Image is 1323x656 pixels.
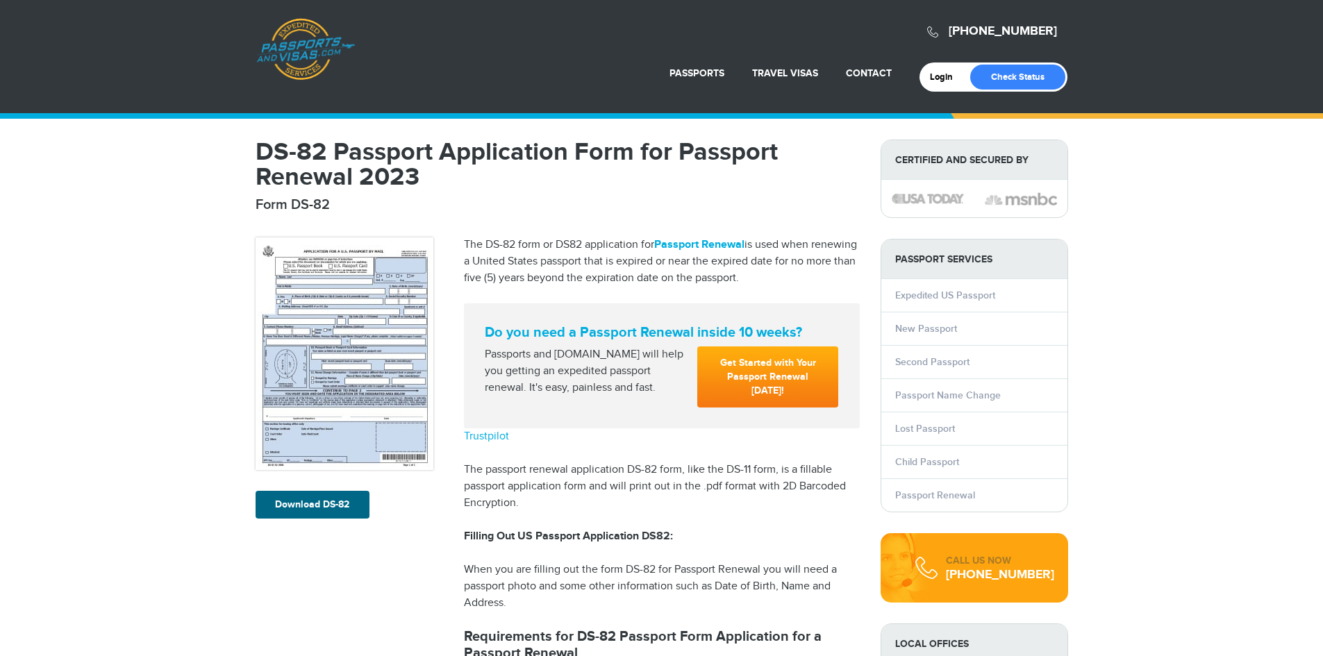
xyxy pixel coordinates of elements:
[256,491,369,519] a: Download DS-82
[256,237,433,470] img: DS-82
[881,239,1067,279] strong: PASSPORT SERVICES
[464,562,860,612] p: When you are filling out the form DS-82 for Passport Renewal you will need a passport photo and s...
[256,18,355,81] a: Passports & [DOMAIN_NAME]
[464,430,509,443] a: Trustpilot
[881,140,1067,180] strong: Certified and Secured by
[895,456,959,468] a: Child Passport
[846,67,892,79] a: Contact
[895,389,1001,401] a: Passport Name Change
[892,194,964,203] img: image description
[930,72,963,83] a: Login
[669,67,724,79] a: Passports
[697,346,838,407] a: Get Started with Your Passport Renewal [DATE]!
[970,65,1065,90] a: Check Status
[654,238,744,251] a: Passport Renewal
[895,489,975,501] a: Passport Renewal
[464,237,860,287] p: The DS-82 form or DS82 application for is used when renewing a United States passport that is exp...
[464,530,673,543] strong: Filling Out US Passport Application DS82:
[895,289,995,301] a: Expedited US Passport
[479,346,692,396] div: Passports and [DOMAIN_NAME] will help you getting an expedited passport renewal. It's easy, painl...
[485,324,839,341] strong: Do you need a Passport Renewal inside 10 weeks?
[256,196,860,213] h2: Form DS-82
[949,24,1057,39] a: [PHONE_NUMBER]
[895,356,970,368] a: Second Passport
[985,191,1057,208] img: image description
[752,67,818,79] a: Travel Visas
[895,423,955,435] a: Lost Passport
[256,140,860,190] h1: DS-82 Passport Application Form for Passport Renewal 2023
[946,554,1054,568] div: CALL US NOW
[946,568,1054,582] div: [PHONE_NUMBER]
[464,462,860,512] p: The passport renewal application DS-82 form, like the DS-11 form, is a fillable passport applicat...
[895,323,957,335] a: New Passport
